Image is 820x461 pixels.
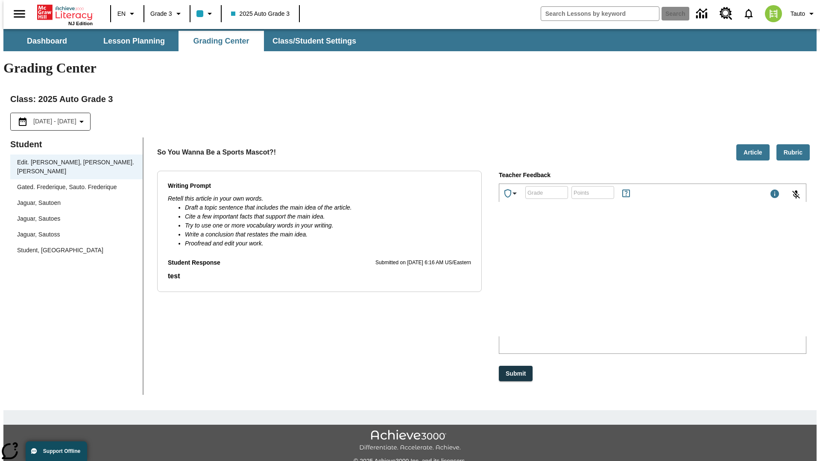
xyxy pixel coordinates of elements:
div: Points: Must be equal to or less than 25. [571,186,614,199]
a: Home [37,4,93,21]
h2: Class : 2025 Auto Grade 3 [10,92,810,106]
span: Grading Center [193,36,249,46]
div: Student, [GEOGRAPHIC_DATA] [10,242,143,258]
svg: Collapse Date Range Filter [76,117,87,127]
span: Dashboard [27,36,67,46]
div: Gated. Frederique, Sauto. Frederique [17,183,117,192]
button: Rules for Earning Points and Achievements, Will open in new tab [618,185,635,202]
button: Open side menu [7,1,32,26]
button: Rubric, Will open in new tab [776,144,810,161]
input: Grade: Letters, numbers, %, + and - are allowed. [525,181,568,204]
div: Edit. [PERSON_NAME], [PERSON_NAME]. [PERSON_NAME] [10,155,143,179]
div: Jaguar, Sautoss [10,227,143,242]
span: EN [117,9,126,18]
span: Class/Student Settings [272,36,356,46]
input: search field [541,7,659,20]
div: Jaguar, Sautoen [17,198,61,207]
button: Article, Will open in new tab [736,144,770,161]
p: So You Wanna Be a Sports Mascot?! [157,147,276,158]
p: Teacher Feedback [499,171,806,180]
a: Resource Center, Will open in new tab [715,2,738,25]
p: Student Response [168,258,220,268]
p: Submitted on [DATE] 6:16 AM US/Eastern [375,259,471,267]
button: Support Offline [26,441,87,461]
button: Achievements [499,185,523,202]
div: Jaguar, Sautoes [17,214,60,223]
a: Notifications [738,3,760,25]
div: SubNavbar [3,31,364,51]
div: SubNavbar [3,29,817,51]
li: Write a conclusion that restates the main idea. [185,230,471,239]
button: Dashboard [4,31,90,51]
button: Submit [499,366,533,382]
h1: Grading Center [3,60,817,76]
button: Grading Center [179,31,264,51]
span: NJ Edition [68,21,93,26]
button: Select a new avatar [760,3,787,25]
li: Cite a few important facts that support the main idea. [185,212,471,221]
p: test [168,271,471,281]
button: Class/Student Settings [266,31,363,51]
button: Lesson Planning [91,31,177,51]
li: Proofread and edit your work. [185,239,471,248]
div: Maximum 1000 characters Press Escape to exit toolbar and use left and right arrow keys to access ... [770,189,780,201]
div: Jaguar, Sautoss [17,230,60,239]
div: Gated. Frederique, Sauto. Frederique [10,179,143,195]
a: Data Center [691,2,715,26]
p: Student Response [168,271,471,281]
div: Grade: Letters, numbers, %, + and - are allowed. [525,186,568,199]
button: Select the date range menu item [14,117,87,127]
button: Class color is light blue. Change class color [193,6,218,21]
div: Jaguar, Sautoen [10,195,143,211]
img: avatar image [765,5,782,22]
span: Lesson Planning [103,36,165,46]
input: Points: Must be equal to or less than 25. [571,181,614,204]
span: Tauto [791,9,805,18]
div: Edit. [PERSON_NAME], [PERSON_NAME]. [PERSON_NAME] [17,158,136,176]
div: Home [37,3,93,26]
button: Click to activate and allow voice recognition [786,184,806,205]
span: Grade 3 [150,9,172,18]
p: Student [10,137,143,151]
p: Writing Prompt [168,181,471,191]
span: Support Offline [43,448,80,454]
button: Language: EN, Select a language [114,6,141,21]
p: Retell this article in your own words. [168,194,471,203]
div: Jaguar, Sautoes [10,211,143,227]
img: Achieve3000 Differentiate Accelerate Achieve [359,430,461,452]
span: [DATE] - [DATE] [33,117,76,126]
li: Draft a topic sentence that includes the main idea of the article. [185,203,471,212]
button: Grade: Grade 3, Select a grade [147,6,187,21]
li: Try to use one or more vocabulary words in your writing. [185,221,471,230]
span: 2025 Auto Grade 3 [231,9,290,18]
div: Student, [GEOGRAPHIC_DATA] [17,246,103,255]
button: Profile/Settings [787,6,820,21]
